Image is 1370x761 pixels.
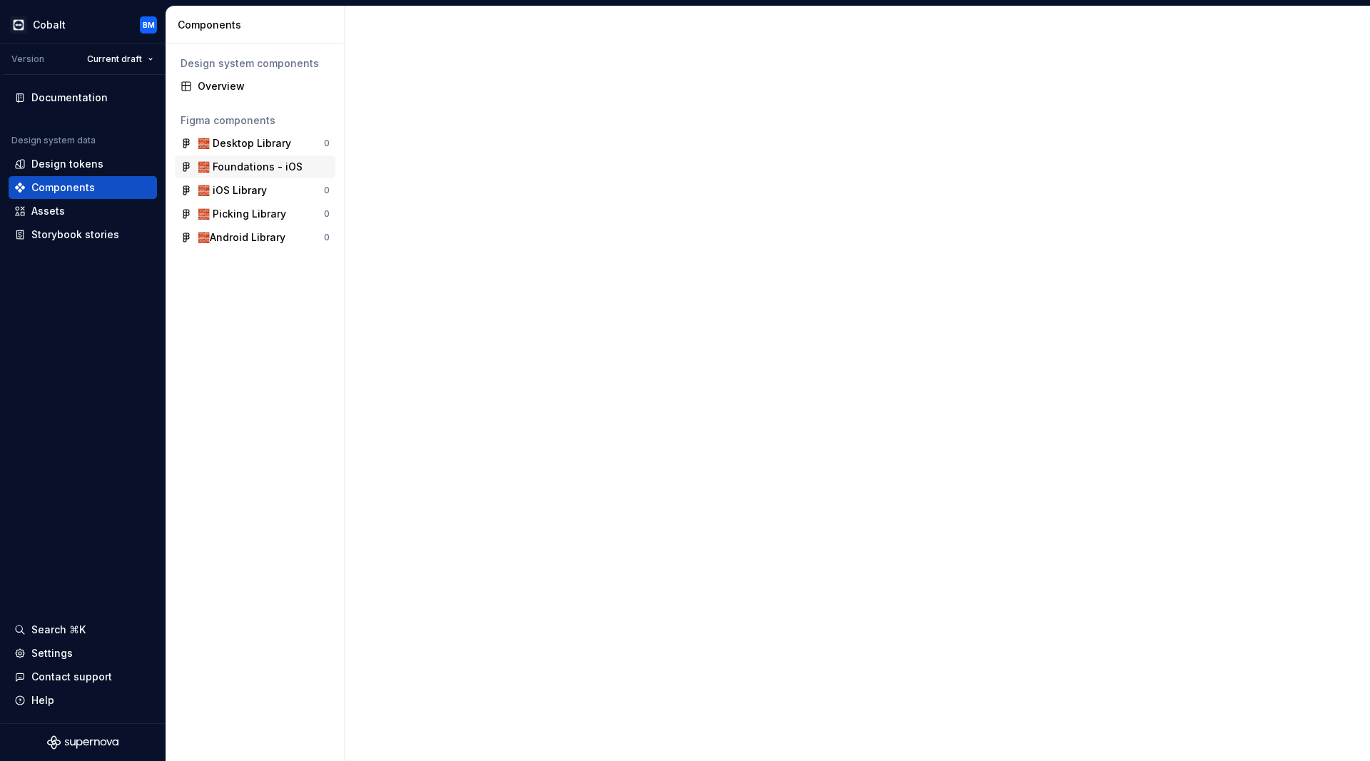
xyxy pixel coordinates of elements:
[198,136,291,150] div: 🧱 Desktop Library
[175,226,335,249] a: 🧱Android Library0
[324,185,330,196] div: 0
[324,208,330,220] div: 0
[198,79,330,93] div: Overview
[9,176,157,199] a: Components
[175,203,335,225] a: 🧱 Picking Library0
[324,232,330,243] div: 0
[181,56,330,71] div: Design system components
[3,9,163,40] button: CobaltBM
[9,618,157,641] button: Search ⌘K
[9,665,157,688] button: Contact support
[198,207,286,221] div: 🧱 Picking Library
[9,153,157,175] a: Design tokens
[175,179,335,202] a: 🧱 iOS Library0
[31,157,103,171] div: Design tokens
[31,204,65,218] div: Assets
[11,135,96,146] div: Design system data
[9,223,157,246] a: Storybook stories
[31,91,108,105] div: Documentation
[31,670,112,684] div: Contact support
[31,623,86,637] div: Search ⌘K
[81,49,160,69] button: Current draft
[198,160,303,174] div: 🧱 Foundations - iOS
[9,200,157,223] a: Assets
[175,155,335,178] a: 🧱 Foundations - iOS
[198,230,285,245] div: 🧱Android Library
[31,646,73,660] div: Settings
[175,75,335,98] a: Overview
[31,693,54,708] div: Help
[198,183,267,198] div: 🧱 iOS Library
[9,86,157,109] a: Documentation
[9,642,157,665] a: Settings
[31,228,119,242] div: Storybook stories
[10,16,27,34] img: e3886e02-c8c5-455d-9336-29756fd03ba2.png
[11,53,44,65] div: Version
[324,138,330,149] div: 0
[175,132,335,155] a: 🧱 Desktop Library0
[87,53,142,65] span: Current draft
[181,113,330,128] div: Figma components
[143,19,155,31] div: BM
[9,689,157,712] button: Help
[33,18,66,32] div: Cobalt
[31,180,95,195] div: Components
[178,18,338,32] div: Components
[47,735,118,750] svg: Supernova Logo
